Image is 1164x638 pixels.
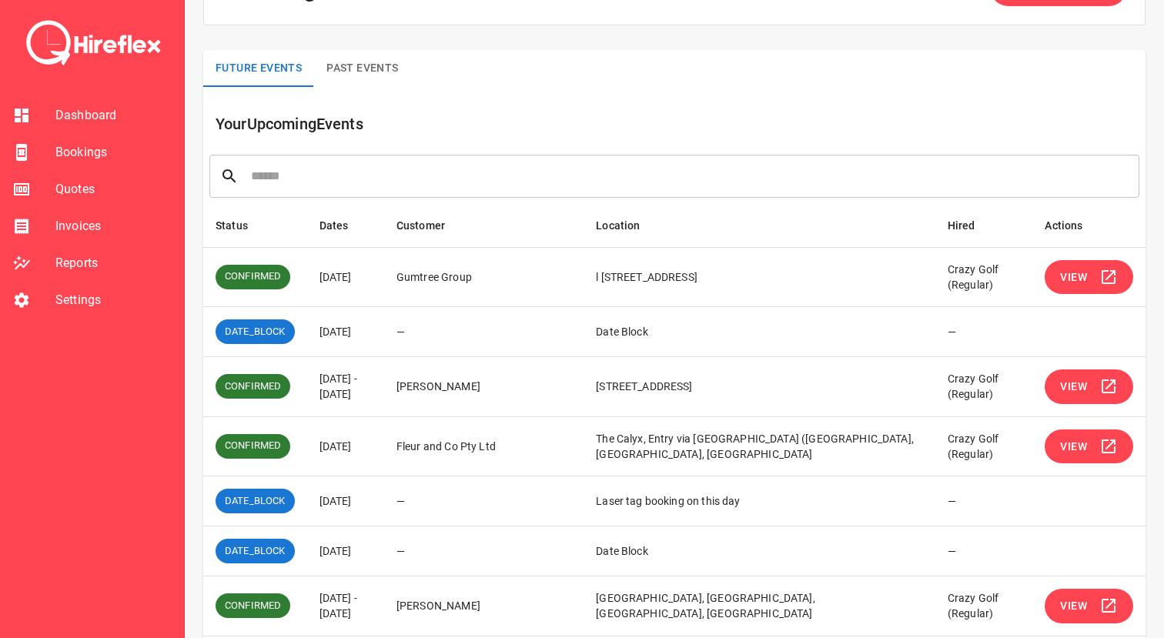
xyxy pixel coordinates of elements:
td: — [935,476,1033,526]
h6: Your Upcoming Events [216,112,1146,136]
td: [DATE] [307,526,384,576]
td: Crazy Golf (Regular) [935,576,1033,636]
span: DATE_BLOCK [216,494,295,509]
span: CONFIRMED [216,599,290,613]
span: View [1060,268,1087,287]
th: Location [584,204,935,248]
td: [DATE] [307,307,384,357]
th: Hired [935,204,1033,248]
td: [DATE] - [DATE] [307,576,384,636]
button: Future Events [203,50,314,87]
td: Date Block [584,526,935,576]
td: [GEOGRAPHIC_DATA], [GEOGRAPHIC_DATA], [GEOGRAPHIC_DATA], [GEOGRAPHIC_DATA] [584,576,935,636]
td: Date Block [584,307,935,357]
span: Settings [55,291,172,309]
td: Crazy Golf (Regular) [935,416,1033,476]
td: [DATE] [307,476,384,526]
span: Bookings [55,143,172,162]
span: DATE_BLOCK [216,544,295,559]
td: [PERSON_NAME] [384,576,584,636]
td: [STREET_ADDRESS] [584,357,935,417]
span: View [1060,596,1087,616]
span: View [1060,437,1087,456]
td: [DATE] - [DATE] [307,357,384,417]
th: Status [203,204,307,248]
span: CONFIRMED [216,379,290,394]
th: Customer [384,204,584,248]
span: CONFIRMED [216,439,290,453]
span: View [1060,377,1087,396]
td: — [384,307,584,357]
span: Quotes [55,180,172,199]
th: Actions [1032,204,1146,248]
td: l [STREET_ADDRESS] [584,247,935,307]
td: Gumtree Group [384,247,584,307]
td: [DATE] [307,416,384,476]
span: CONFIRMED [216,269,290,284]
span: DATE_BLOCK [216,325,295,339]
td: [PERSON_NAME] [384,357,584,417]
span: Dashboard [55,106,172,125]
td: The Calyx, Entry via [GEOGRAPHIC_DATA] ([GEOGRAPHIC_DATA], [GEOGRAPHIC_DATA], [GEOGRAPHIC_DATA] [584,416,935,476]
td: Crazy Golf (Regular) [935,247,1033,307]
button: Past Events [314,50,410,87]
td: Fleur and Co Pty Ltd [384,416,584,476]
td: — [384,476,584,526]
td: Laser tag booking on this day [584,476,935,526]
th: Dates [307,204,384,248]
td: — [935,526,1033,576]
td: — [384,526,584,576]
td: [DATE] [307,247,384,307]
span: Reports [55,254,172,272]
span: Invoices [55,217,172,235]
td: — [935,307,1033,357]
td: Crazy Golf (Regular) [935,357,1033,417]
